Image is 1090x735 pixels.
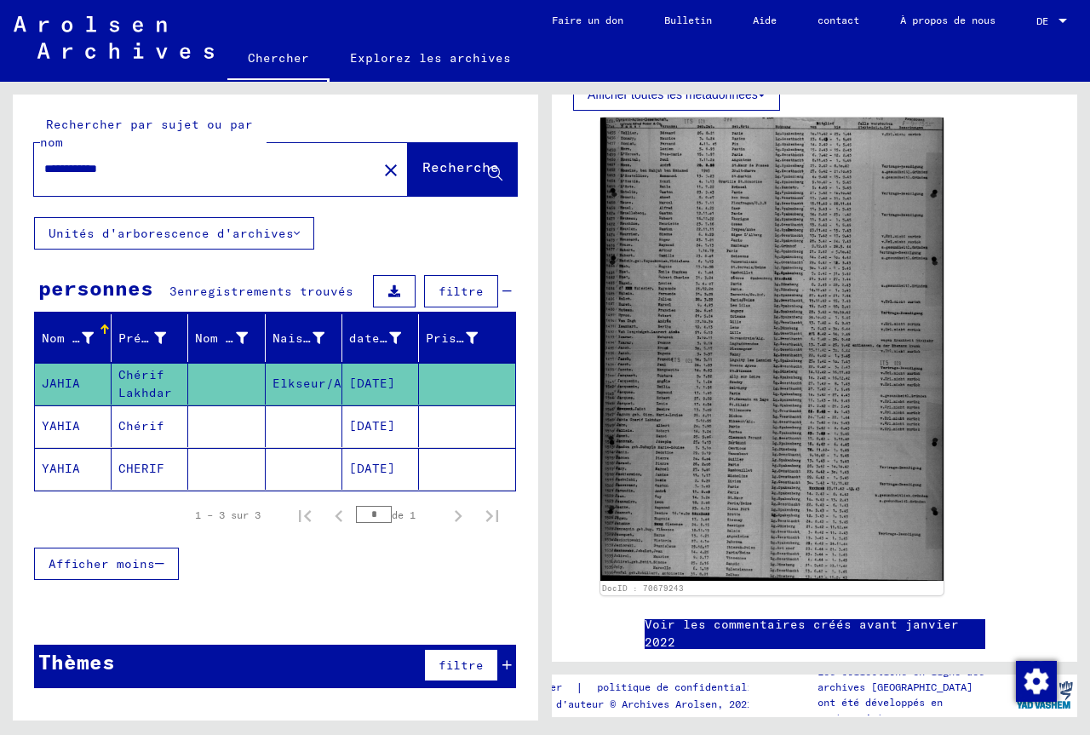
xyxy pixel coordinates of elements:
mat-header-cell: Prénom [112,314,188,362]
font: ont été développés en partenariat avec [817,696,943,724]
font: Prénom [118,330,164,346]
font: Bulletin [664,14,712,26]
font: Nom de naissance [195,330,318,346]
font: Nom de famille [42,330,149,346]
div: Prisonnier # [426,324,499,352]
font: Droits d'auteur © Archives Arolsen, 2021 [514,698,753,710]
button: filtre [424,649,498,681]
font: Chérif Lakhdar [118,367,172,400]
font: Chercher [248,50,309,66]
button: filtre [424,275,498,307]
img: Modifier le consentement [1016,661,1057,702]
font: Chérif [118,418,164,434]
div: Nom de naissance [195,324,268,352]
font: [DATE] [349,376,395,391]
mat-header-cell: Nom de famille [35,314,112,362]
font: 1 – 3 sur 3 [195,508,261,521]
font: DE [1036,14,1048,27]
button: Page suivante [441,498,475,532]
font: politique de confidentialité [597,680,765,693]
button: Première page [288,498,322,532]
mat-header-cell: Nom de naissance [188,314,265,362]
font: Rechercher par sujet ou par nom [40,117,253,150]
button: Page précédente [322,498,356,532]
button: Clair [374,152,408,187]
button: Recherche [408,143,517,196]
font: de 1 [392,508,416,521]
font: Recherche [422,158,499,175]
font: À propos de nous [900,14,995,26]
font: Thèmes [38,649,115,675]
div: date de naissance [349,324,422,352]
font: filtre [439,284,484,299]
font: contact [817,14,859,26]
font: CHERIF [118,461,164,476]
font: Unités d'arborescence d'archives [49,226,294,241]
a: politique de confidentialité [583,679,785,697]
button: Afficher toutes les métadonnées [573,78,780,111]
a: Voir les commentaires créés avant janvier 2022 [645,616,985,652]
font: [DATE] [349,461,395,476]
font: 3 [169,284,177,299]
font: Afficher toutes les métadonnées [588,88,758,101]
div: Nom de famille [42,324,115,352]
font: Elkseur/Alg. [272,376,364,391]
font: JAHIA [42,376,80,391]
img: yv_logo.png [1013,674,1076,716]
button: Dernière page [475,498,509,532]
button: Unités d'arborescence d'archives [34,217,314,250]
font: date de naissance [349,330,479,346]
font: YAHIA [42,418,80,434]
font: [DATE] [349,418,395,434]
img: Arolsen_neg.svg [14,16,214,59]
font: Aide [753,14,777,26]
div: Prénom [118,324,187,352]
font: Naissance [272,330,341,346]
font: filtre [439,657,484,673]
font: YAHIA [42,461,80,476]
mat-header-cell: date de naissance [342,314,419,362]
font: Prisonnier # [426,330,518,346]
font: Voir les commentaires créés avant janvier 2022 [645,617,959,650]
div: Naissance [272,324,346,352]
font: | [576,680,583,695]
font: Explorez les archives [350,50,511,66]
mat-icon: close [381,160,401,181]
a: Chercher [227,37,330,82]
font: enregistrements trouvés [177,284,353,299]
font: Faire un don [552,14,623,26]
font: personnes [38,275,153,301]
a: DocID : 70679243 [602,583,684,593]
button: Afficher moins [34,548,179,580]
a: Explorez les archives [330,37,531,78]
img: 001.jpg [600,118,944,581]
mat-header-cell: Prisonnier # [419,314,515,362]
font: Afficher moins [49,556,155,571]
mat-header-cell: Naissance [266,314,342,362]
